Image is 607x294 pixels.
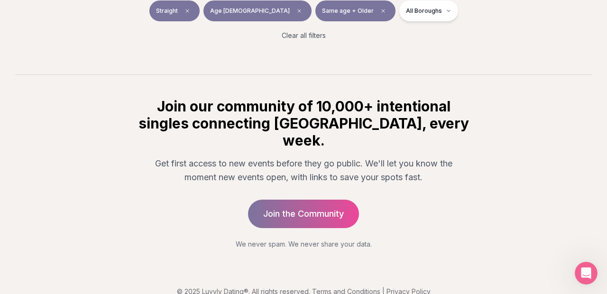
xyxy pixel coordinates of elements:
span: Straight [156,7,178,15]
iframe: Intercom live chat [575,262,598,285]
span: Age [DEMOGRAPHIC_DATA] [210,7,290,15]
span: Same age + Older [322,7,374,15]
span: Clear event type filter [182,5,193,17]
h2: Join our community of 10,000+ intentional singles connecting [GEOGRAPHIC_DATA], every week. [137,98,470,149]
button: All Boroughs [399,0,458,21]
button: Clear all filters [276,25,331,46]
span: Clear preference [377,5,389,17]
a: Join the Community [248,200,359,228]
p: We never spam. We never share your data. [137,239,470,249]
span: All Boroughs [406,7,442,15]
p: Get first access to new events before they go public. We'll let you know the moment new events op... [144,156,463,184]
button: Same age + OlderClear preference [315,0,395,21]
button: StraightClear event type filter [149,0,200,21]
button: Age [DEMOGRAPHIC_DATA]Clear age [203,0,312,21]
span: Clear age [294,5,305,17]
